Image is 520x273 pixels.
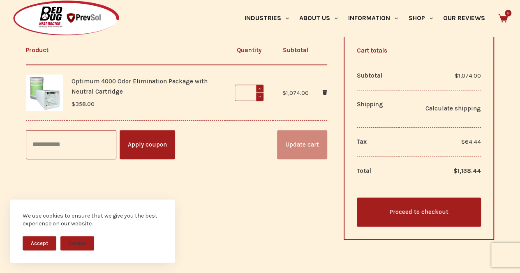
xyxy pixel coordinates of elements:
bdi: 1,138.44 [453,167,481,174]
th: Tax [357,127,399,156]
a: Optimum 4000 Odor Elimination Package with Neutral Cartridge [72,78,208,95]
bdi: 1,074.00 [282,89,309,96]
div: We use cookies to ensure that we give you the best experience on our website. [23,212,162,228]
input: Product quantity [235,85,263,101]
span: $ [282,89,286,96]
span: $ [461,138,465,145]
a: Proceed to checkout [357,197,481,227]
span: $ [455,72,458,79]
button: Accept [23,236,56,250]
span: $ [72,100,75,108]
th: Quantity [225,36,273,65]
a: Calculate shipping [403,103,481,114]
bdi: 358.00 [72,100,95,108]
th: Product [26,36,225,65]
th: Subtotal [357,61,399,90]
span: $ [453,167,458,174]
button: Decline [60,236,94,250]
button: Apply coupon [120,130,175,159]
button: Open LiveChat chat widget [7,3,31,28]
bdi: 1,074.00 [455,72,481,79]
h2: Cart totals [357,46,481,55]
button: Update cart [277,130,327,159]
span: 64.44 [461,138,481,145]
span: 3 [505,10,511,16]
th: Shipping [357,90,399,127]
th: Total [357,156,399,185]
img: Optimum 4000 Odor Elimination Machine with Neutral Cartridge [26,74,63,111]
th: Subtotal [273,36,318,65]
a: Remove Optimum 4000 Odor Elimination Package with Neutral Cartridge from cart [322,89,327,96]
